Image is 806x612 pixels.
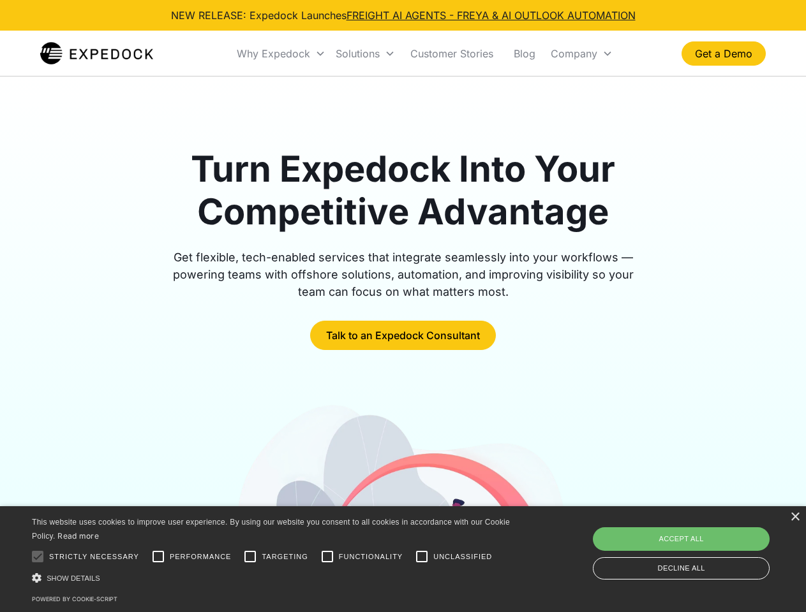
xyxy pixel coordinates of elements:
[171,8,636,23] div: NEW RELEASE: Expedock Launches
[504,32,546,75] a: Blog
[158,148,648,233] h1: Turn Expedock Into Your Competitive Advantage
[262,551,308,562] span: Targeting
[331,32,400,75] div: Solutions
[593,474,806,612] iframe: Chat Widget
[57,531,99,541] a: Read more
[47,574,100,582] span: Show details
[237,47,310,60] div: Why Expedock
[40,41,153,66] img: Expedock Logo
[232,32,331,75] div: Why Expedock
[49,551,139,562] span: Strictly necessary
[310,321,496,350] a: Talk to an Expedock Consultant
[170,551,232,562] span: Performance
[551,47,597,60] div: Company
[158,249,648,300] div: Get flexible, tech-enabled services that integrate seamlessly into your workflows — powering team...
[400,32,504,75] a: Customer Stories
[682,41,766,66] a: Get a Demo
[339,551,403,562] span: Functionality
[40,41,153,66] a: home
[336,47,380,60] div: Solutions
[32,518,510,541] span: This website uses cookies to improve user experience. By using our website you consent to all coo...
[433,551,492,562] span: Unclassified
[32,571,514,585] div: Show details
[546,32,618,75] div: Company
[32,595,117,602] a: Powered by cookie-script
[347,9,636,22] a: FREIGHT AI AGENTS - FREYA & AI OUTLOOK AUTOMATION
